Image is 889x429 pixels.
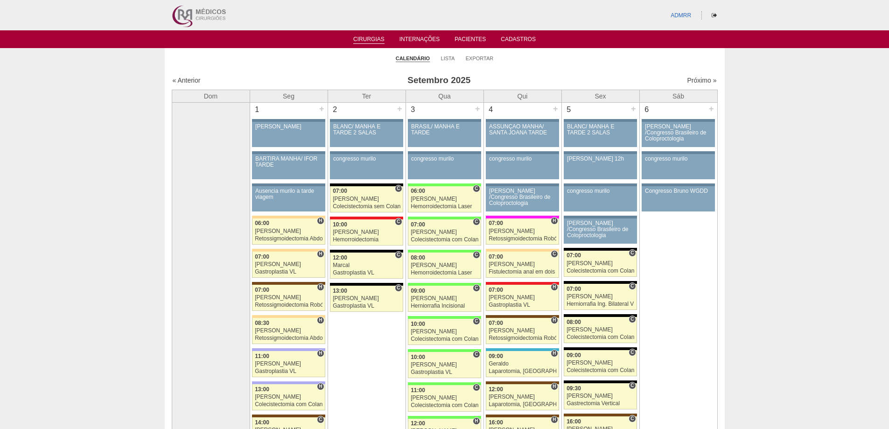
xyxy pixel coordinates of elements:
span: 09:00 [411,288,425,294]
div: Key: Aviso [486,183,559,186]
div: Key: Aviso [642,151,714,154]
div: Key: Brasil [408,349,481,352]
span: Consultório [629,249,636,257]
th: Sáb [639,90,717,102]
span: Consultório [473,384,480,391]
div: + [630,103,637,115]
div: Herniorrafia Ing. Bilateral VL [567,301,634,307]
div: Hemorroidectomia Laser [411,204,478,210]
div: 5 [562,103,576,117]
a: BRASIL/ MANHÃ E TARDE [408,122,481,147]
span: Consultório [473,317,480,325]
a: Internações [399,36,440,45]
div: Retossigmoidectomia Abdominal VL [255,335,322,341]
div: congresso murilo [489,156,556,162]
div: Key: Aviso [252,183,325,186]
div: Colecistectomia com Colangiografia VL [567,334,634,340]
a: H 12:00 [PERSON_NAME] Laparotomia, [GEOGRAPHIC_DATA], Drenagem, Bridas [486,384,559,410]
div: [PERSON_NAME] /Congresso Brasileiro de Coloproctologia [567,220,634,239]
a: C 09:00 [PERSON_NAME] Colecistectomia com Colangiografia VL [564,350,637,376]
div: Key: Brasil [408,283,481,286]
div: + [318,103,326,115]
span: 09:00 [489,353,503,359]
a: BLANC/ MANHÃ E TARDE 2 SALAS [330,122,403,147]
div: [PERSON_NAME] [489,394,556,400]
a: BARTIRA MANHÃ/ IFOR TARDE [252,154,325,179]
div: Key: Santa Joana [252,282,325,285]
span: Hospital [551,383,558,390]
span: Hospital [551,316,558,324]
a: congresso murilo [564,186,637,211]
div: Key: Blanc [564,248,637,251]
div: [PERSON_NAME] [411,362,478,368]
div: Key: Brasil [408,316,481,319]
span: 07:00 [567,252,581,259]
div: Key: Blanc [564,314,637,317]
a: C 07:00 [PERSON_NAME] Colecistectomia com Colangiografia VL [408,219,481,246]
span: Consultório [551,250,558,258]
div: Key: Aviso [252,119,325,122]
a: C 12:00 Marcal Gastroplastia VL [330,253,403,279]
span: Consultório [395,185,402,192]
span: Consultório [629,415,636,422]
div: Key: Assunção [330,217,403,219]
div: Key: Santa Joana [564,414,637,416]
span: Consultório [395,284,402,292]
a: ADMRR [671,12,691,19]
th: Ter [328,90,406,102]
a: C 13:00 [PERSON_NAME] Gastroplastia VL [330,286,403,312]
div: Key: Aviso [564,151,637,154]
div: [PERSON_NAME] [567,393,634,399]
div: congresso murilo [645,156,712,162]
a: C 10:00 [PERSON_NAME] Colecistectomia com Colangiografia VL [408,319,481,345]
div: [PERSON_NAME] [489,228,556,234]
span: Consultório [473,351,480,358]
h3: Setembro 2025 [303,74,575,87]
div: Key: Aviso [564,216,637,218]
span: Consultório [473,284,480,292]
span: 09:30 [567,385,581,392]
span: Consultório [629,382,636,389]
a: Exportar [466,55,494,62]
span: Consultório [395,251,402,259]
div: [PERSON_NAME] /Congresso Brasileiro de Coloproctologia [489,188,556,207]
div: Herniorrafia Incisional [411,303,478,309]
div: Key: Pro Matre [486,216,559,218]
a: Ausencia murilo a tarde viagem [252,186,325,211]
th: Qua [406,90,483,102]
span: 16:00 [489,419,503,426]
span: Hospital [317,316,324,324]
a: H 07:00 [PERSON_NAME] Retossigmoidectomia Robótica [486,218,559,245]
div: Colecistectomia sem Colangiografia VL [333,204,400,210]
a: congresso murilo [486,154,559,179]
a: « Anterior [173,77,201,84]
div: [PERSON_NAME] [255,228,322,234]
div: 4 [484,103,498,117]
div: Key: Aviso [642,119,714,122]
div: [PERSON_NAME] [255,328,322,334]
div: Marcal [333,262,400,268]
span: 14:00 [255,419,269,426]
span: Consultório [629,349,636,356]
a: [PERSON_NAME] /Congresso Brasileiro de Coloproctologia [486,186,559,211]
th: Dom [172,90,250,102]
span: Consultório [473,185,480,192]
span: 12:00 [411,420,425,427]
a: Congresso Bruno WGDD [642,186,714,211]
th: Sex [561,90,639,102]
span: 12:00 [333,254,347,261]
span: 10:00 [333,221,347,228]
div: [PERSON_NAME] [411,395,478,401]
div: Key: Aviso [330,151,403,154]
a: Cadastros [501,36,536,45]
div: [PERSON_NAME] [567,294,634,300]
div: [PERSON_NAME] [411,229,478,235]
div: Colecistectomia com Colangiografia VL [411,237,478,243]
a: [PERSON_NAME] /Congresso Brasileiro de Coloproctologia [564,218,637,244]
div: Retossigmoidectomia Robótica [489,236,556,242]
a: H 08:30 [PERSON_NAME] Retossigmoidectomia Abdominal VL [252,318,325,344]
div: [PERSON_NAME] /Congresso Brasileiro de Coloproctologia [645,124,712,142]
span: 07:00 [489,220,503,226]
div: BARTIRA MANHÃ/ IFOR TARDE [255,156,322,168]
a: H 06:00 [PERSON_NAME] Retossigmoidectomia Abdominal VL [252,218,325,245]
